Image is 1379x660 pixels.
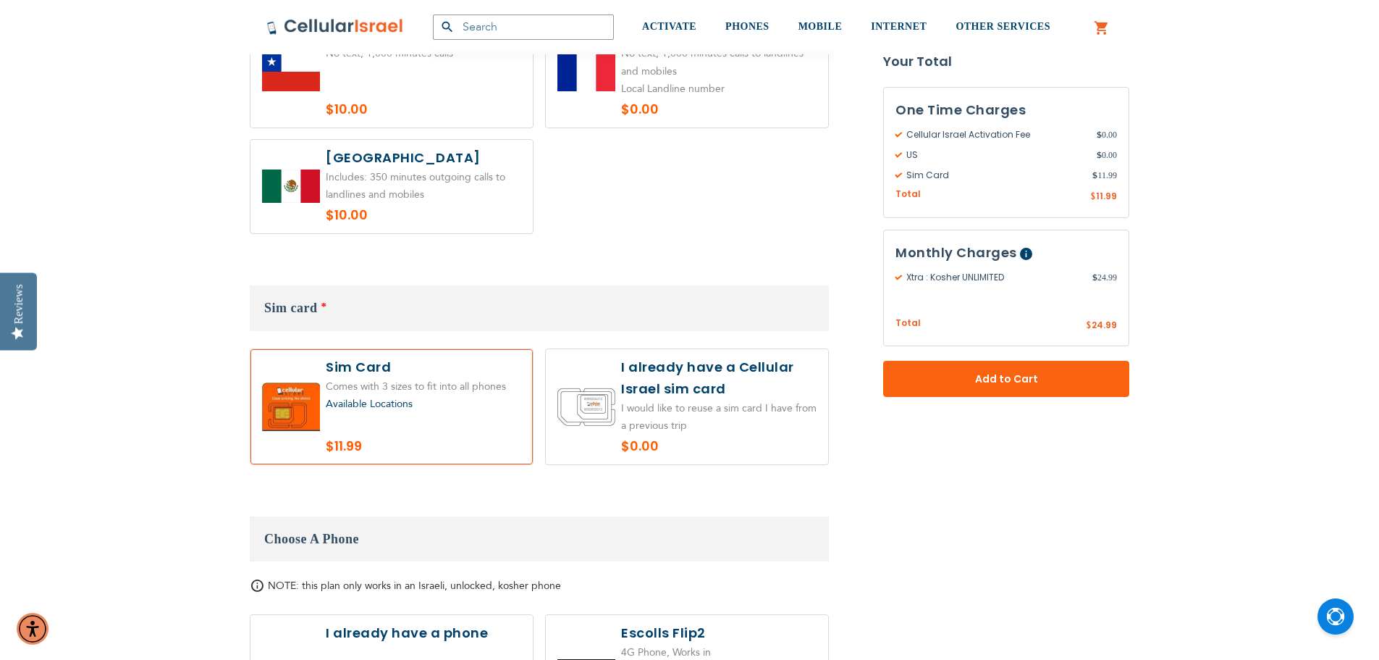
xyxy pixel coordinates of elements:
[1096,190,1117,202] span: 11.99
[1092,271,1117,284] span: 24.99
[1097,128,1102,141] span: $
[895,99,1117,121] h3: One Time Charges
[264,301,318,315] span: Sim card
[17,613,49,645] div: Accessibility Menu
[1086,319,1092,333] span: $
[895,169,1092,182] span: Sim Card
[268,579,561,593] span: NOTE: this plan only works in an Israeli, unlocked, kosher phone
[798,21,843,32] span: MOBILE
[1020,248,1032,260] span: Help
[264,532,359,546] span: Choose A Phone
[895,128,1097,141] span: Cellular Israel Activation Fee
[883,51,1129,72] strong: Your Total
[1092,169,1117,182] span: 11.99
[895,188,921,201] span: Total
[725,21,769,32] span: PHONES
[1092,271,1097,284] span: $
[1092,319,1117,331] span: 24.99
[895,317,921,330] span: Total
[956,21,1050,32] span: OTHER SERVICES
[642,21,696,32] span: ACTIVATE
[871,21,927,32] span: INTERNET
[895,149,1097,162] span: US
[895,271,1092,284] span: Xtra : Kosher UNLIMITED
[883,361,1129,397] button: Add to Cart
[1097,149,1117,162] span: 0.00
[1090,191,1096,204] span: $
[895,243,1017,262] span: Monthly Charges
[1092,169,1097,182] span: $
[266,18,404,35] img: Cellular Israel Logo
[931,372,1081,387] span: Add to Cart
[1097,149,1102,162] span: $
[12,284,25,324] div: Reviews
[433,14,614,40] input: Search
[1097,128,1117,141] span: 0.00
[326,397,413,411] a: Available Locations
